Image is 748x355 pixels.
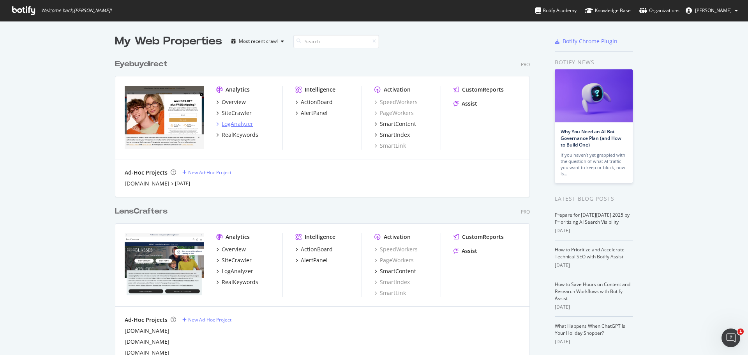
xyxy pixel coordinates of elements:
[239,39,278,44] div: Most recent crawl
[216,131,258,139] a: RealKeywords
[182,316,231,323] a: New Ad-Hoc Project
[555,304,633,311] div: [DATE]
[41,7,111,14] span: Welcome back, [PERSON_NAME] !
[555,262,633,269] div: [DATE]
[561,152,627,177] div: If you haven’t yet grappled with the question of what AI traffic you want to keep or block, now is…
[555,212,630,225] a: Prepare for [DATE][DATE] 2025 by Prioritizing AI Search Visibility
[222,256,252,264] div: SiteCrawler
[374,142,406,150] a: SmartLink
[374,98,418,106] a: SpeedWorkers
[125,180,169,187] a: [DOMAIN_NAME]
[561,128,621,148] a: Why You Need an AI Bot Governance Plan (and How to Build One)
[226,233,250,241] div: Analytics
[555,37,617,45] a: Botify Chrome Plugin
[125,316,168,324] div: Ad-Hoc Projects
[374,267,416,275] a: SmartContent
[380,131,410,139] div: SmartIndex
[222,267,253,275] div: LogAnalyzer
[125,233,204,296] img: lenscrafters.com
[115,58,168,70] div: Eyebuydirect
[305,86,335,94] div: Intelligence
[737,329,744,335] span: 1
[535,7,577,14] div: Botify Academy
[563,37,617,45] div: Botify Chrome Plugin
[555,338,633,345] div: [DATE]
[216,267,253,275] a: LogAnalyzer
[555,194,633,203] div: Latest Blog Posts
[462,247,477,255] div: Assist
[216,245,246,253] a: Overview
[521,61,530,68] div: Pro
[305,233,335,241] div: Intelligence
[222,278,258,286] div: RealKeywords
[222,109,252,117] div: SiteCrawler
[222,120,253,128] div: LogAnalyzer
[222,131,258,139] div: RealKeywords
[115,58,171,70] a: Eyebuydirect
[555,281,630,302] a: How to Save Hours on Content and Research Workflows with Botify Assist
[222,245,246,253] div: Overview
[374,256,414,264] div: PageWorkers
[115,34,222,49] div: My Web Properties
[301,245,333,253] div: ActionBoard
[301,109,328,117] div: AlertPanel
[453,100,477,108] a: Assist
[295,245,333,253] a: ActionBoard
[462,233,504,241] div: CustomReports
[115,206,168,217] div: LensCrafters
[679,4,744,17] button: [PERSON_NAME]
[295,109,328,117] a: AlertPanel
[226,86,250,94] div: Analytics
[216,98,246,106] a: Overview
[453,247,477,255] a: Assist
[125,327,169,335] a: [DOMAIN_NAME]
[555,323,625,336] a: What Happens When ChatGPT Is Your Holiday Shopper?
[722,329,740,347] iframe: Intercom live chat
[216,256,252,264] a: SiteCrawler
[555,58,633,67] div: Botify news
[374,109,414,117] a: PageWorkers
[188,316,231,323] div: New Ad-Hoc Project
[301,98,333,106] div: ActionBoard
[555,69,633,122] img: Why You Need an AI Bot Governance Plan (and How to Build One)
[301,256,328,264] div: AlertPanel
[188,169,231,176] div: New Ad-Hoc Project
[384,86,411,94] div: Activation
[374,131,410,139] a: SmartIndex
[453,86,504,94] a: CustomReports
[125,86,204,149] img: eyebuydirect.com
[384,233,411,241] div: Activation
[228,35,287,48] button: Most recent crawl
[374,120,416,128] a: SmartContent
[216,109,252,117] a: SiteCrawler
[374,289,406,297] a: SmartLink
[521,208,530,215] div: Pro
[462,100,477,108] div: Assist
[555,246,625,260] a: How to Prioritize and Accelerate Technical SEO with Botify Assist
[639,7,679,14] div: Organizations
[222,98,246,106] div: Overview
[295,98,333,106] a: ActionBoard
[585,7,631,14] div: Knowledge Base
[125,338,169,346] div: [DOMAIN_NAME]
[374,245,418,253] a: SpeedWorkers
[295,256,328,264] a: AlertPanel
[453,233,504,241] a: CustomReports
[695,7,732,14] span: Noemi Parola
[380,267,416,275] div: SmartContent
[115,206,171,217] a: LensCrafters
[125,169,168,177] div: Ad-Hoc Projects
[462,86,504,94] div: CustomReports
[182,169,231,176] a: New Ad-Hoc Project
[555,227,633,234] div: [DATE]
[216,120,253,128] a: LogAnalyzer
[293,35,379,48] input: Search
[374,278,410,286] a: SmartIndex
